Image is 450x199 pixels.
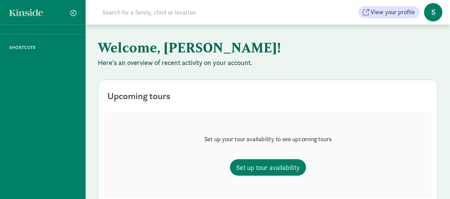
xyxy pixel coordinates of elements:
div: Upcoming tours [107,89,170,103]
h1: Welcome, [PERSON_NAME]! [98,37,438,58]
span: View your profile [371,8,415,17]
span: Set up tour availability [236,162,300,173]
a: Set up tour availability [230,159,306,176]
p: Here's an overview of recent activity on your account. [98,58,438,67]
span: S [424,3,442,21]
input: Search for a family, child or location [98,5,312,20]
button: View your profile [358,6,419,18]
p: Set up your tour availability to see upcoming tours [204,135,332,144]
